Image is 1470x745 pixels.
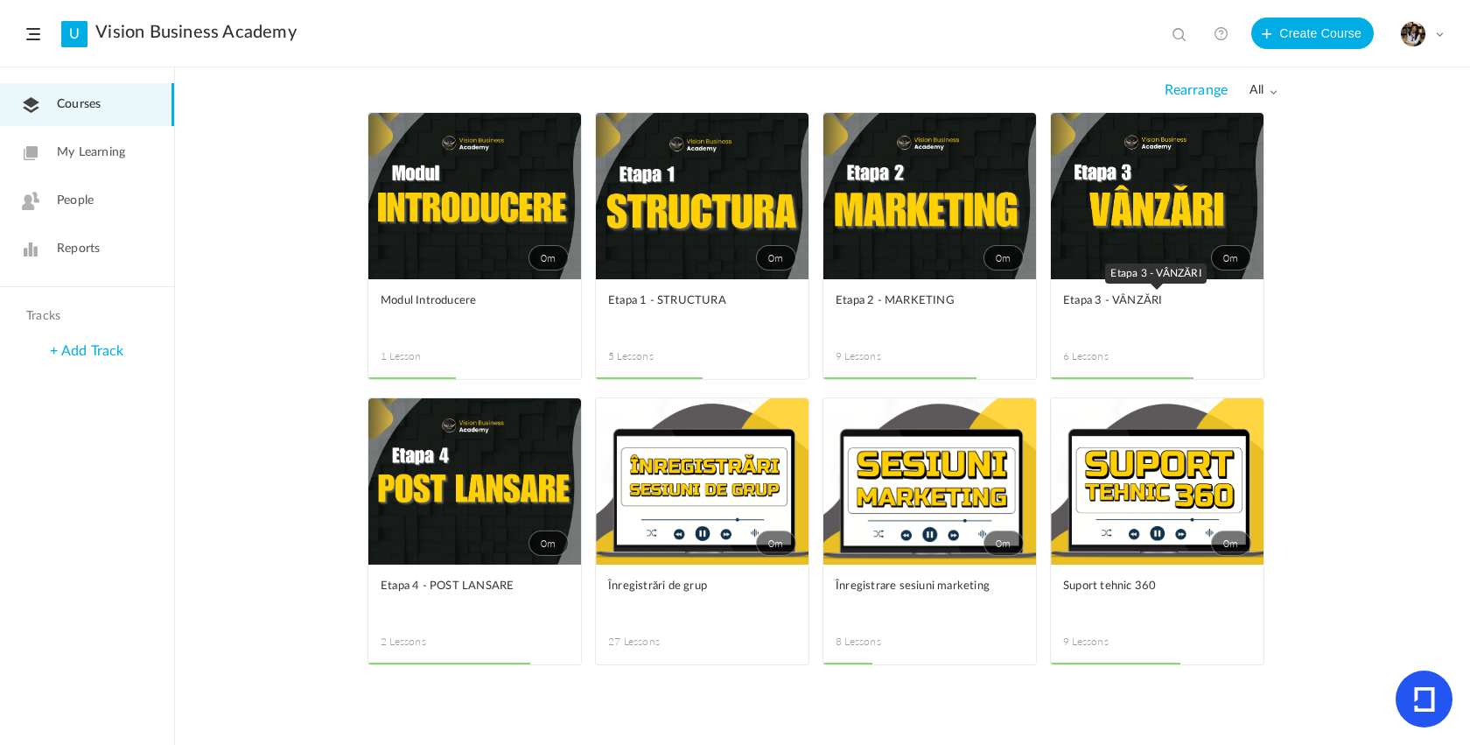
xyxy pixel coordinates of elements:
[381,348,475,364] span: 1 Lesson
[528,531,569,556] span: 0m
[608,577,770,596] span: Înregistrări de grup
[1063,348,1158,364] span: 6 Lessons
[836,348,930,364] span: 9 Lessons
[608,292,796,331] a: Etapa 1 - STRUCTURA
[983,531,1024,556] span: 0m
[608,348,703,364] span: 5 Lessons
[381,577,569,616] a: Etapa 4 - POST LANSARE
[528,245,569,271] span: 0m
[1063,634,1158,650] span: 9 Lessons
[1063,577,1251,616] a: Suport tehnic 360
[836,292,997,311] span: Etapa 2 - MARKETING
[381,292,542,311] span: Modul Introducere
[823,398,1036,565] a: 0m
[983,245,1024,271] span: 0m
[836,577,1024,616] a: Înregistrare sesiuni marketing
[1051,113,1263,279] a: 0m
[1165,82,1228,99] span: Rearrange
[1211,531,1251,556] span: 0m
[836,634,930,650] span: 8 Lessons
[57,240,100,258] span: Reports
[823,113,1036,279] a: 0m
[836,577,997,596] span: Înregistrare sesiuni marketing
[1051,398,1263,565] a: 0m
[756,531,796,556] span: 0m
[756,245,796,271] span: 0m
[26,309,143,324] h4: Tracks
[61,21,87,47] a: U
[608,577,796,616] a: Înregistrări de grup
[368,113,581,279] a: 0m
[1251,18,1374,49] button: Create Course
[1211,245,1251,271] span: 0m
[596,113,808,279] a: 0m
[1401,22,1425,46] img: tempimagehs7pti.png
[608,634,703,650] span: 27 Lessons
[608,292,770,311] span: Etapa 1 - STRUCTURA
[596,398,808,565] a: 0m
[1063,577,1225,596] span: Suport tehnic 360
[57,144,125,162] span: My Learning
[1063,292,1251,331] a: Etapa 3 - VÂNZĂRI
[836,292,1024,331] a: Etapa 2 - MARKETING
[50,344,123,358] a: + Add Track
[1063,292,1225,311] span: Etapa 3 - VÂNZĂRI
[1249,83,1277,98] span: all
[368,398,581,565] a: 0m
[95,22,297,43] a: Vision Business Academy
[57,95,101,114] span: Courses
[57,192,94,210] span: People
[381,634,475,650] span: 2 Lessons
[381,292,569,331] a: Modul Introducere
[381,577,542,596] span: Etapa 4 - POST LANSARE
